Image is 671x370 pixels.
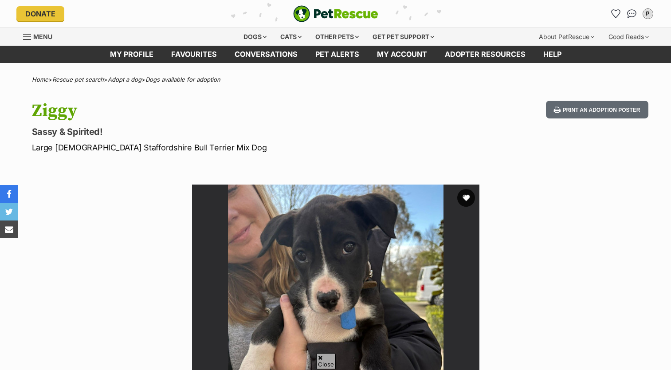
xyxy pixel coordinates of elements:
[534,46,570,63] a: Help
[108,76,141,83] a: Adopt a dog
[226,46,306,63] a: conversations
[101,46,162,63] a: My profile
[145,76,220,83] a: Dogs available for adoption
[293,5,378,22] img: logo-e224e6f780fb5917bec1dbf3a21bbac754714ae5b6737aabdf751b685950b380.svg
[237,28,273,46] div: Dogs
[274,28,308,46] div: Cats
[33,33,52,40] span: Menu
[16,6,64,21] a: Donate
[627,9,636,18] img: chat-41dd97257d64d25036548639549fe6c8038ab92f7586957e7f3b1b290dea8141.svg
[609,7,623,21] a: Favourites
[10,76,662,83] div: > > >
[23,28,59,44] a: Menu
[546,101,648,119] button: Print an adoption poster
[32,142,407,154] p: Large [DEMOGRAPHIC_DATA] Staffordshire Bull Terrier Mix Dog
[32,126,407,138] p: Sassy & Spirited!
[162,46,226,63] a: Favourites
[32,101,407,121] h1: Ziggy
[32,76,48,83] a: Home
[644,9,652,18] div: P
[316,353,336,369] span: Close
[366,28,440,46] div: Get pet support
[293,5,378,22] a: PetRescue
[625,7,639,21] a: Conversations
[641,7,655,21] button: My account
[306,46,368,63] a: Pet alerts
[436,46,534,63] a: Adopter resources
[609,7,655,21] ul: Account quick links
[52,76,104,83] a: Rescue pet search
[309,28,365,46] div: Other pets
[457,189,475,207] button: favourite
[533,28,600,46] div: About PetRescue
[602,28,655,46] div: Good Reads
[368,46,436,63] a: My account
